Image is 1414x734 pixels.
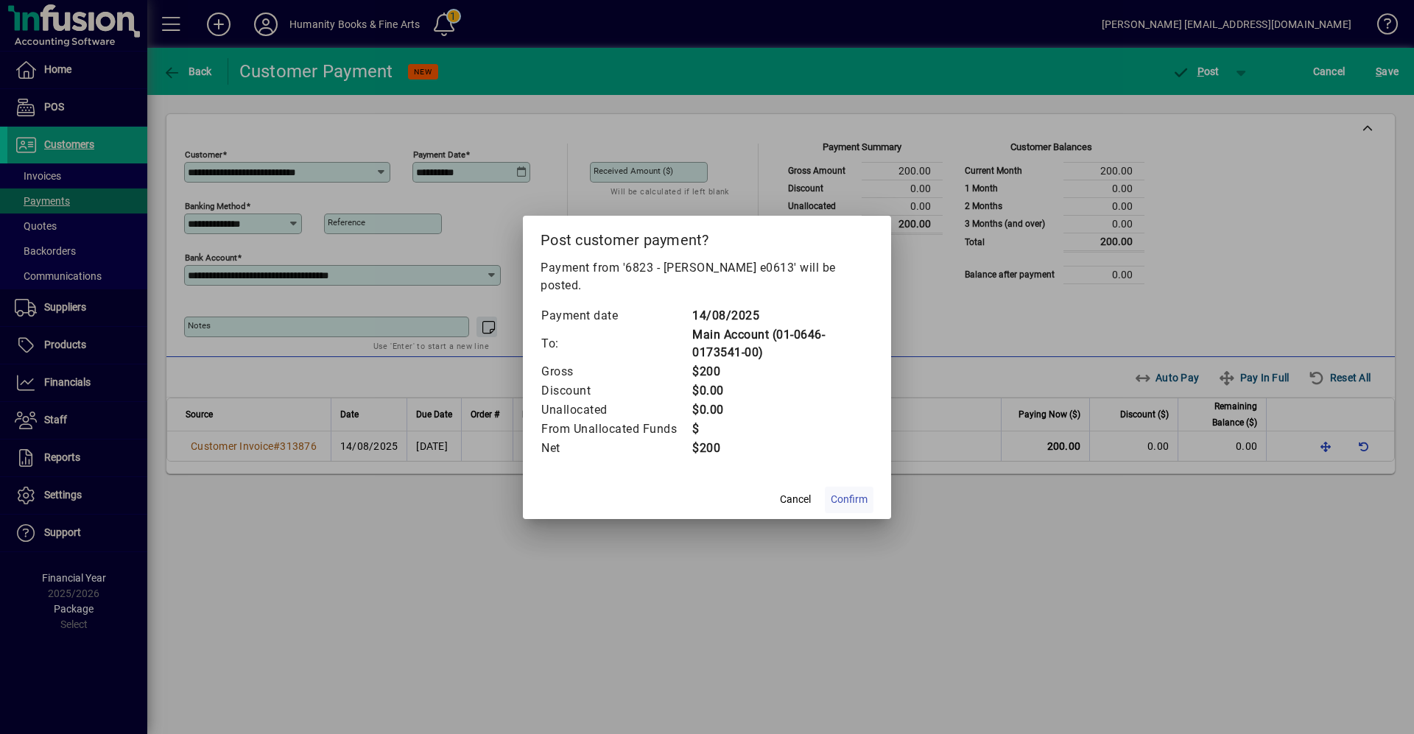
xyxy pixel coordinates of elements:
[825,487,873,513] button: Confirm
[692,439,873,458] td: $200
[780,492,811,507] span: Cancel
[541,306,692,325] td: Payment date
[541,400,692,420] td: Unallocated
[541,362,692,381] td: Gross
[541,439,692,458] td: Net
[692,420,873,439] td: $
[541,325,692,362] td: To:
[541,420,692,439] td: From Unallocated Funds
[523,216,891,258] h2: Post customer payment?
[541,381,692,400] td: Discount
[692,306,873,325] td: 14/08/2025
[692,362,873,381] td: $200
[541,259,873,294] p: Payment from '6823 - [PERSON_NAME] e0613' will be posted.
[692,325,873,362] td: Main Account (01-0646-0173541-00)
[831,492,868,507] span: Confirm
[772,487,819,513] button: Cancel
[692,381,873,400] td: $0.00
[692,400,873,420] td: $0.00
